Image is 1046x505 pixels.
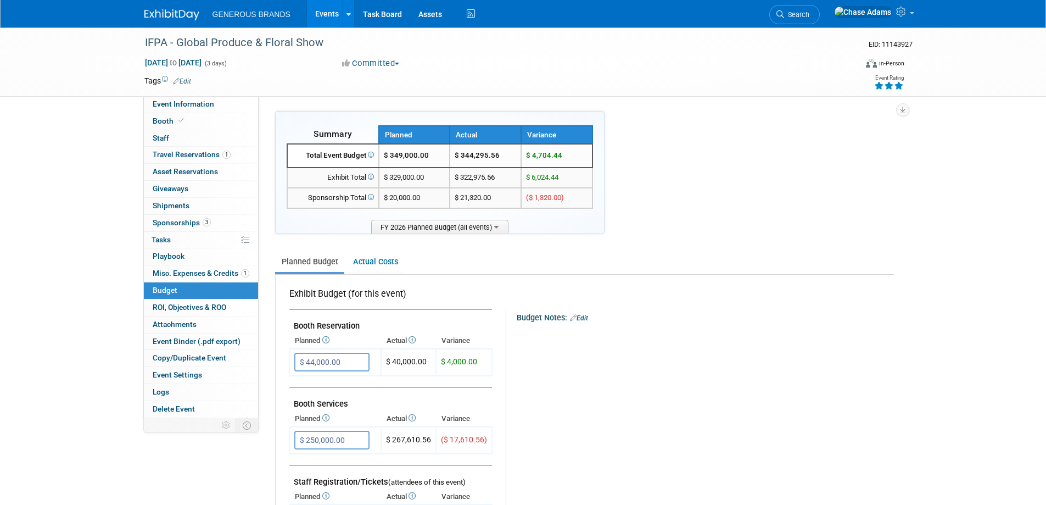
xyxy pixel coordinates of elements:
[153,150,231,159] span: Travel Reservations
[144,384,258,401] a: Logs
[381,411,436,426] th: Actual
[384,173,424,181] span: $ 329,000.00
[144,401,258,418] a: Delete Event
[381,333,436,348] th: Actual
[153,387,169,396] span: Logs
[222,151,231,159] span: 1
[153,404,195,413] span: Delete Event
[173,77,191,85] a: Edit
[144,9,199,20] img: ExhibitDay
[153,337,240,346] span: Event Binder (.pdf export)
[292,151,374,161] div: Total Event Budget
[371,220,508,234] span: FY 2026 Planned Budget (all events)
[289,388,492,412] td: Booth Services
[289,411,381,426] th: Planned
[217,418,236,432] td: Personalize Event Tab Strip
[292,173,374,183] div: Exhibit Total
[879,59,904,68] div: In-Person
[834,6,892,18] img: Chase Adams
[526,151,562,159] span: $ 4,704.44
[289,310,492,334] td: Booth Reservation
[346,252,404,272] a: Actual Costs
[144,232,258,248] a: Tasks
[436,411,492,426] th: Variance
[144,317,258,333] a: Attachments
[153,252,184,260] span: Playbook
[144,75,191,86] td: Tags
[153,184,188,193] span: Giveaways
[153,218,211,227] span: Sponsorships
[144,181,258,197] a: Giveaways
[289,466,492,490] td: Staff Registration/Tickets
[152,235,171,244] span: Tasks
[153,167,218,176] span: Asset Reservations
[379,126,450,144] th: Planned
[450,188,521,208] td: $ 21,320.00
[275,252,344,272] a: Planned Budget
[441,357,477,366] span: $ 4,000.00
[450,168,521,188] td: $ 322,975.56
[203,218,211,226] span: 3
[784,10,809,19] span: Search
[874,75,904,81] div: Event Rating
[153,320,197,329] span: Attachments
[144,350,258,367] a: Copy/Duplicate Event
[386,357,427,366] span: $ 40,000.00
[526,193,564,202] span: ($ 1,320.00)
[153,134,169,142] span: Staff
[153,353,226,362] span: Copy/Duplicate Event
[289,489,381,504] th: Planned
[381,489,436,504] th: Actual
[153,99,214,108] span: Event Information
[153,269,249,278] span: Misc. Expenses & Credits
[388,478,466,486] span: (attendees of this event)
[381,427,436,454] td: $ 267,610.56
[450,144,521,168] td: $ 344,295.56
[236,418,258,432] td: Toggle Event Tabs
[866,59,877,68] img: Format-Inperson.png
[178,118,184,124] i: Booth reservation complete
[517,309,893,324] div: Budget Notes:
[144,58,202,68] span: [DATE] [DATE]
[144,265,258,282] a: Misc. Expenses & Credits1
[144,282,258,299] a: Budget
[144,198,258,214] a: Shipments
[144,164,258,180] a: Asset Reservations
[204,60,227,67] span: (3 days)
[384,193,420,202] span: $ 20,000.00
[144,367,258,384] a: Event Settings
[338,58,404,69] button: Committed
[153,201,189,210] span: Shipments
[153,116,186,125] span: Booth
[436,333,492,348] th: Variance
[141,33,840,53] div: IFPA - Global Produce & Floral Show
[212,10,290,19] span: GENEROUS BRANDS
[384,151,429,159] span: $ 349,000.00
[144,130,258,147] a: Staff
[869,40,913,48] span: Event ID: 11143927
[144,113,258,130] a: Booth
[289,288,488,306] div: Exhibit Budget (for this event)
[292,193,374,203] div: Sponsorship Total
[144,299,258,316] a: ROI, Objectives & ROO
[144,147,258,163] a: Travel Reservations1
[441,435,487,444] span: ($ 17,610.56)
[168,58,178,67] span: to
[153,370,202,379] span: Event Settings
[144,96,258,113] a: Event Information
[241,269,249,278] span: 1
[153,303,226,312] span: ROI, Objectives & ROO
[144,248,258,265] a: Playbook
[289,333,381,348] th: Planned
[144,334,258,350] a: Event Binder (.pdf export)
[314,129,352,139] span: Summary
[436,489,492,504] th: Variance
[521,126,592,144] th: Variance
[792,57,905,74] div: Event Format
[570,314,588,322] a: Edit
[450,126,521,144] th: Actual
[144,215,258,231] a: Sponsorships3
[153,286,177,295] span: Budget
[769,5,820,24] a: Search
[526,173,558,181] span: $ 6,024.44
